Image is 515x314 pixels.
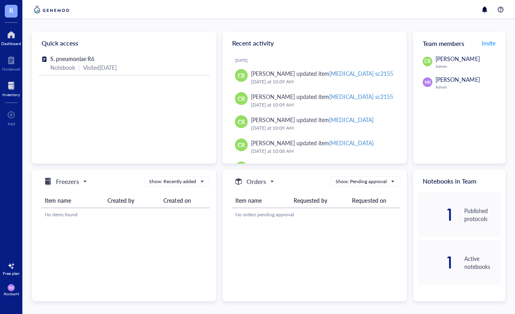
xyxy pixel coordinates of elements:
[251,101,394,109] div: [DATE] at 10:09 AM
[235,58,400,63] div: [DATE]
[235,211,397,218] div: No orders pending approval
[247,177,266,186] h5: Orders
[349,193,400,208] th: Requested on
[45,211,207,218] div: No items found
[2,79,20,97] a: Inventory
[238,94,245,103] span: CR
[50,55,94,63] span: S. pneumoniae R6
[290,193,349,208] th: Requested by
[424,79,431,86] span: NK
[229,89,400,112] a: CR[PERSON_NAME] updated item[MEDICAL_DATA] sc2155[DATE] at 10:09 AM
[149,178,196,185] div: Show: Recently added
[238,117,245,126] span: CR
[2,92,20,97] div: Inventory
[232,193,290,208] th: Item name
[336,178,387,185] div: Show: Pending approval
[8,121,15,126] div: Add
[251,124,394,132] div: [DATE] at 10:09 AM
[32,5,71,14] img: genemod-logo
[3,271,20,276] div: Free plan
[329,116,373,124] div: [MEDICAL_DATA]
[1,28,21,46] a: Dashboard
[104,193,160,208] th: Created by
[229,135,400,158] a: CR[PERSON_NAME] updated item[MEDICAL_DATA][DATE] at 10:08 AM
[424,58,431,65] span: CR
[464,207,501,223] div: Published protocols
[42,193,104,208] th: Item name
[238,71,245,80] span: CR
[223,32,407,54] div: Recent activity
[435,55,479,63] span: [PERSON_NAME]
[56,177,79,186] h5: Freezers
[9,5,13,15] span: R
[435,75,479,83] span: [PERSON_NAME]
[435,85,501,89] div: Admin
[50,63,75,72] div: Notebook
[251,78,394,86] div: [DATE] at 10:09 AM
[464,255,501,271] div: Active notebooks
[4,291,19,296] div: Account
[481,37,496,49] button: Invite
[251,92,393,101] div: [PERSON_NAME] updated item
[2,54,20,71] a: Notebook
[418,256,454,269] div: 1
[1,41,21,46] div: Dashboard
[78,63,80,72] div: |
[435,64,501,69] div: Admin
[329,139,373,147] div: [MEDICAL_DATA]
[251,147,394,155] div: [DATE] at 10:08 AM
[251,138,373,147] div: [PERSON_NAME] updated item
[83,63,117,72] div: Visited [DATE]
[229,112,400,135] a: CR[PERSON_NAME] updated item[MEDICAL_DATA][DATE] at 10:09 AM
[9,286,14,290] span: NK
[329,69,393,77] div: [MEDICAL_DATA] sc2155
[238,140,245,149] span: CR
[413,32,505,54] div: Team members
[251,115,373,124] div: [PERSON_NAME] updated item
[160,193,209,208] th: Created on
[2,67,20,71] div: Notebook
[482,39,495,47] span: Invite
[329,93,393,101] div: [MEDICAL_DATA] sc2155
[251,69,393,78] div: [PERSON_NAME] updated item
[32,32,216,54] div: Quick access
[229,66,400,89] a: CR[PERSON_NAME] updated item[MEDICAL_DATA] sc2155[DATE] at 10:09 AM
[418,208,454,221] div: 1
[413,170,505,192] div: Notebooks in Team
